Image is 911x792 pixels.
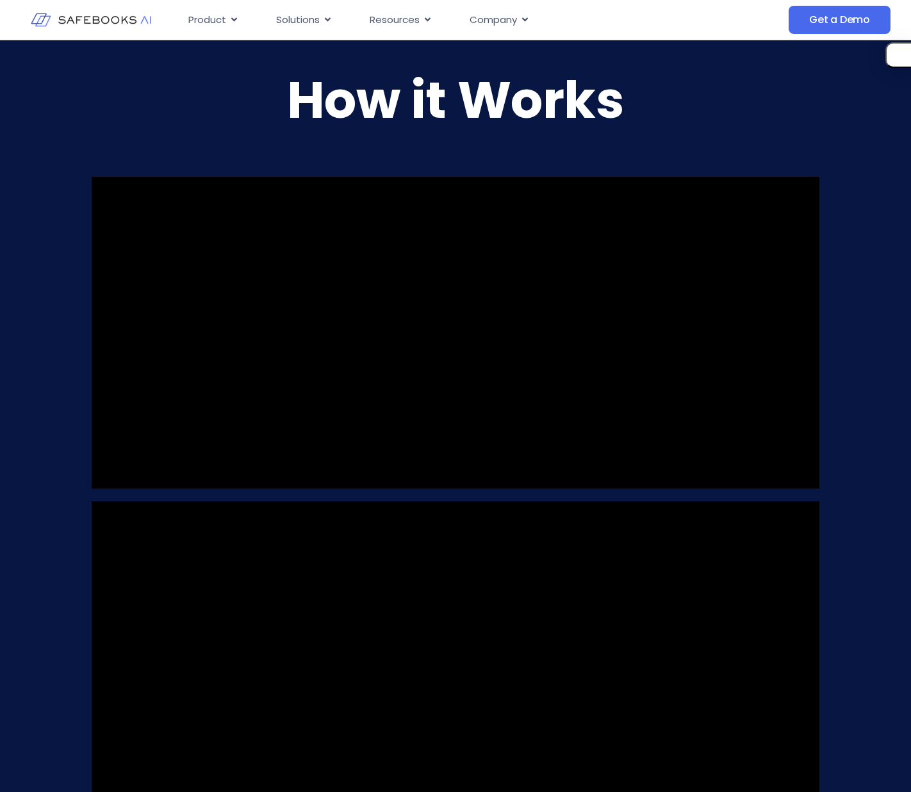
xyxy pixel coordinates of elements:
[809,13,870,26] span: Get a Demo
[178,8,693,33] nav: Menu
[178,8,693,33] div: Menu Toggle
[370,13,420,28] span: Resources
[92,82,819,118] h2: How it Works
[470,13,517,28] span: Company
[789,6,890,34] a: Get a Demo
[188,13,226,28] span: Product
[276,13,320,28] span: Solutions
